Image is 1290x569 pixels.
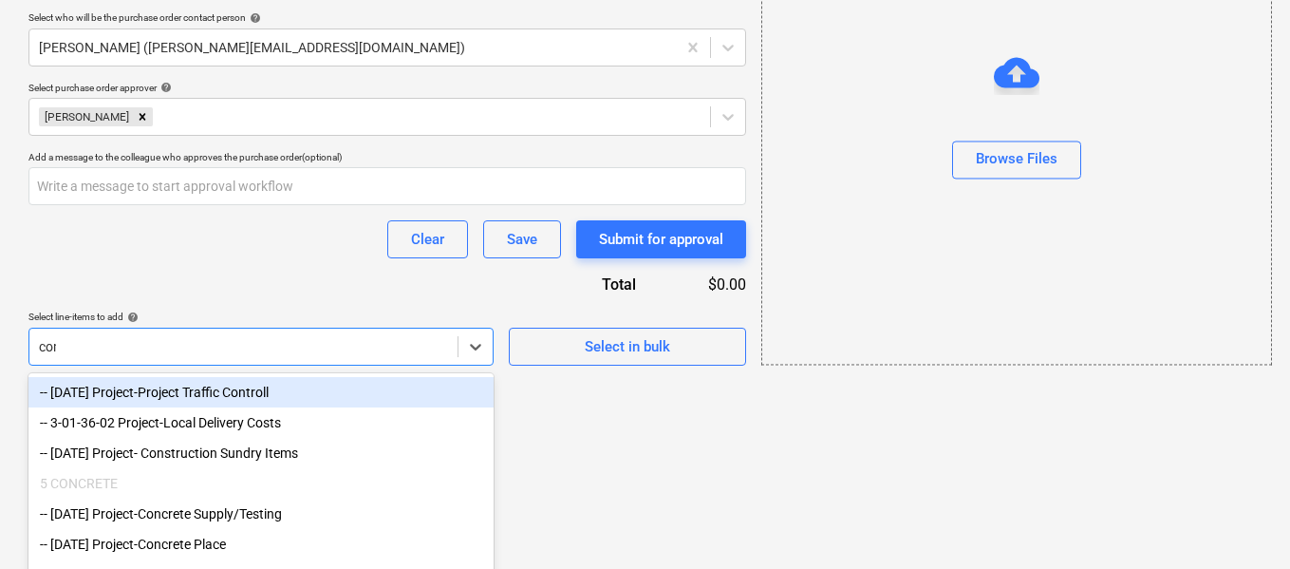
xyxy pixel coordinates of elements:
div: Browse Files [976,147,1057,172]
div: -- 3-05-01 Project-Concrete Supply/Testing [28,499,494,529]
div: -- 3-01-39 Project- Construction Sundry Items [28,438,494,468]
span: help [157,82,172,93]
div: -- [DATE] Project-Project Traffic Controll [28,377,494,408]
div: -- 3-01-36-02 Project-Local Delivery Costs [28,408,494,438]
button: Submit for approval [576,220,746,258]
div: -- [DATE] Project-Concrete Place [28,529,494,560]
div: Add a message to the colleague who approves the purchase order (optional) [28,151,746,163]
div: Clear [411,227,444,252]
div: Select line-items to add [28,311,494,323]
div: [PERSON_NAME] [39,107,132,126]
div: Select in bulk [585,334,670,359]
div: -- 3-01-35 Project-Project Traffic Controll [28,377,494,408]
button: Browse Files [952,141,1081,179]
button: Select in bulk [509,328,746,366]
div: 5 CONCRETE [28,468,494,499]
div: -- [DATE] Project-Concrete Supply/Testing [28,499,494,529]
div: Remove Matt Lebon [132,107,153,126]
div: -- 3-05-02 Project-Concrete Place [28,529,494,560]
div: Submit for approval [599,227,723,252]
div: -- [DATE] Project- Construction Sundry Items [28,438,494,468]
div: Total [499,274,666,295]
div: Select who will be the purchase order contact person [28,11,746,24]
iframe: Chat Widget [1195,478,1290,569]
button: Save [483,220,561,258]
span: help [123,312,139,323]
button: Clear [387,220,468,258]
div: $0.00 [666,274,746,295]
div: Save [507,227,537,252]
input: Write a message to start approval workflow [28,167,746,205]
div: Select purchase order approver [28,82,746,94]
span: help [246,12,261,24]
